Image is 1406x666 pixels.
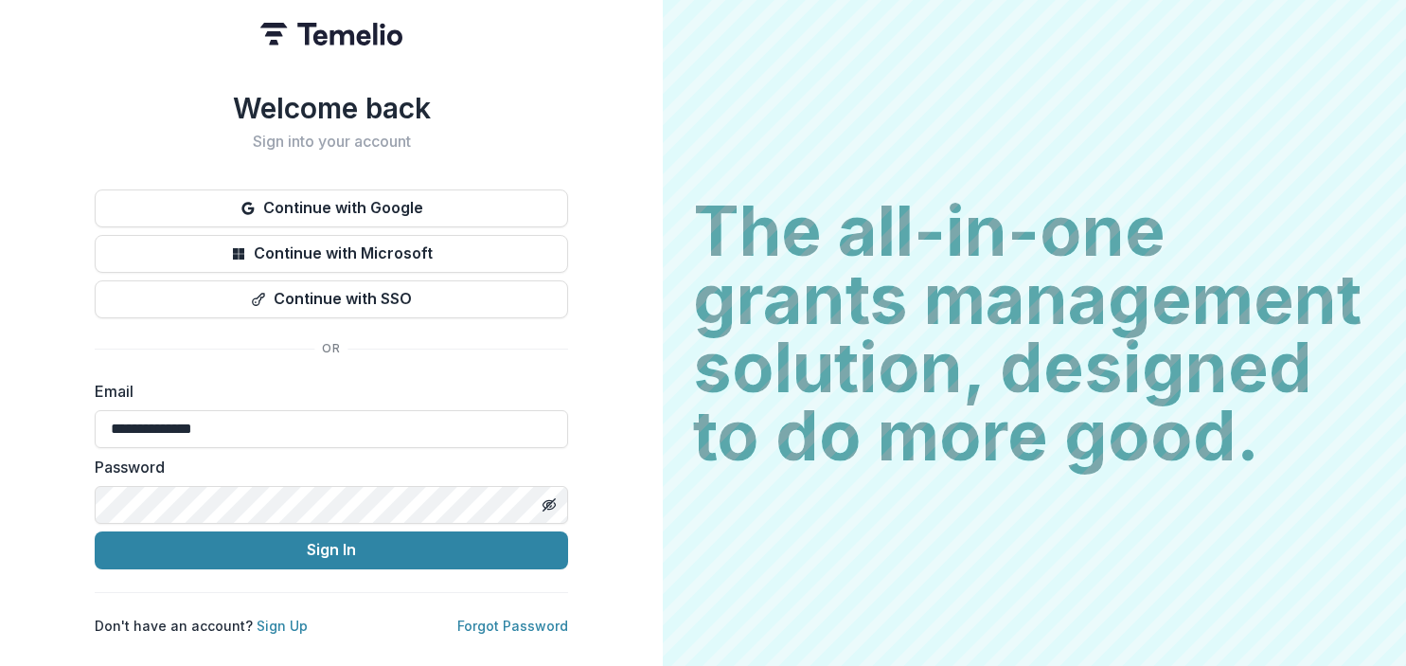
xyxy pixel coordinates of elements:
label: Password [95,456,557,478]
a: Sign Up [257,618,308,634]
button: Continue with Google [95,189,568,227]
img: Temelio [260,23,402,45]
button: Continue with Microsoft [95,235,568,273]
button: Toggle password visibility [534,490,564,520]
label: Email [95,380,557,403]
h2: Sign into your account [95,133,568,151]
button: Continue with SSO [95,280,568,318]
p: Don't have an account? [95,616,308,636]
a: Forgot Password [457,618,568,634]
button: Sign In [95,531,568,569]
h1: Welcome back [95,91,568,125]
